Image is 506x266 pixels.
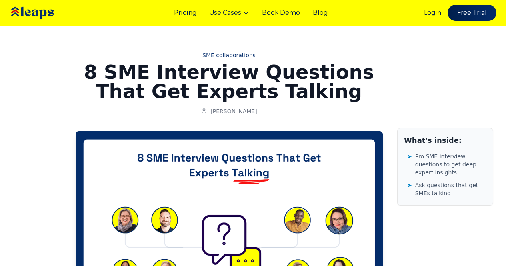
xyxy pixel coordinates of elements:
[209,8,249,18] button: Use Cases
[262,8,300,18] a: Book Demo
[424,8,441,18] a: Login
[10,1,78,24] img: Leaps Logo
[201,107,257,115] a: [PERSON_NAME]
[415,152,486,176] span: Pro SME interview questions to get deep expert insights
[76,51,383,59] a: SME collaborations
[448,5,496,21] a: Free Trial
[76,62,383,101] h1: 8 SME Interview Questions That Get Experts Talking
[407,181,412,189] span: ➤
[407,180,486,199] a: ➤Ask questions that get SMEs talking
[174,8,196,18] a: Pricing
[415,181,486,197] span: Ask questions that get SMEs talking
[210,107,257,115] span: [PERSON_NAME]
[404,135,486,146] h2: What's inside:
[407,152,412,160] span: ➤
[313,8,328,18] a: Blog
[407,151,486,178] a: ➤Pro SME interview questions to get deep expert insights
